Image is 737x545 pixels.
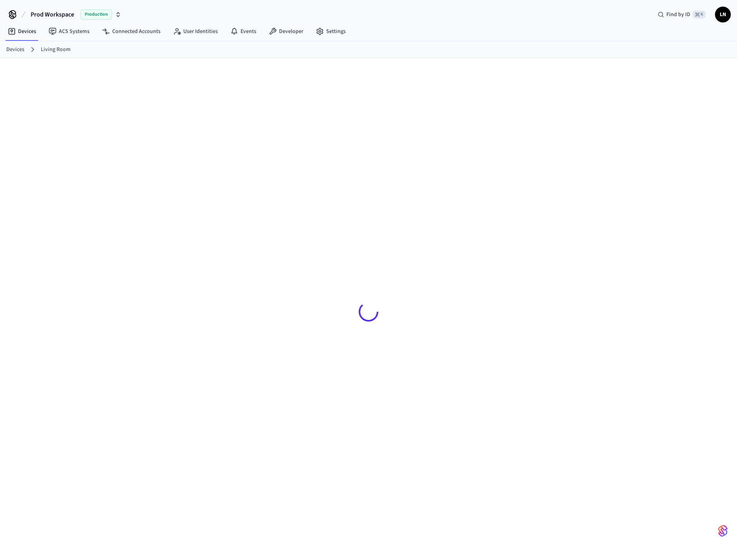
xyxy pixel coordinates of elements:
a: ACS Systems [42,24,96,38]
a: Settings [310,24,352,38]
div: Find by ID⌘ K [651,7,712,22]
a: Living Room [41,46,71,54]
a: Developer [263,24,310,38]
span: LN [716,7,730,22]
img: SeamLogoGradient.69752ec5.svg [718,525,728,537]
a: Devices [2,24,42,38]
a: User Identities [167,24,224,38]
span: Prod Workspace [31,10,74,19]
span: ⌘ K [693,11,706,18]
span: Production [80,9,112,20]
button: LN [715,7,731,22]
a: Connected Accounts [96,24,167,38]
a: Events [224,24,263,38]
span: Find by ID [666,11,690,18]
a: Devices [6,46,24,54]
